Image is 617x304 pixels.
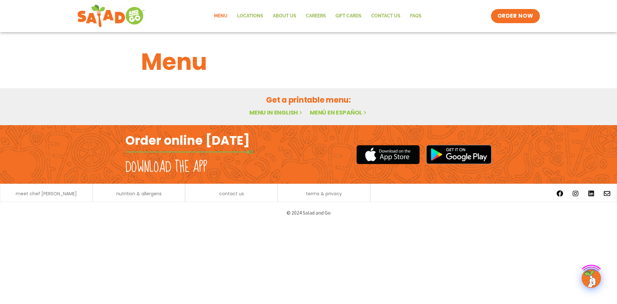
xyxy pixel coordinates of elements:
[125,158,207,176] h2: Download the app
[141,44,476,79] h1: Menu
[209,9,232,23] a: Menu
[125,150,254,154] img: fork
[219,191,244,196] a: contact us
[310,108,368,116] a: Menú en español
[141,94,476,106] h2: Get a printable menu:
[331,9,366,23] a: GIFT CARDS
[125,133,250,148] h2: Order online [DATE]
[405,9,426,23] a: FAQs
[356,144,420,165] img: appstore
[77,3,145,29] img: new-SAG-logo-768×292
[426,145,492,164] img: google_play
[16,191,77,196] a: meet chef [PERSON_NAME]
[366,9,405,23] a: Contact Us
[129,208,488,217] p: © 2024 Salad and Go
[491,9,540,23] a: ORDER NOW
[232,9,268,23] a: Locations
[268,9,301,23] a: About Us
[116,191,162,196] a: nutrition & allergens
[209,9,426,23] nav: Menu
[301,9,331,23] a: Careers
[306,191,342,196] a: terms & privacy
[497,12,533,20] span: ORDER NOW
[249,108,303,116] a: Menu in English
